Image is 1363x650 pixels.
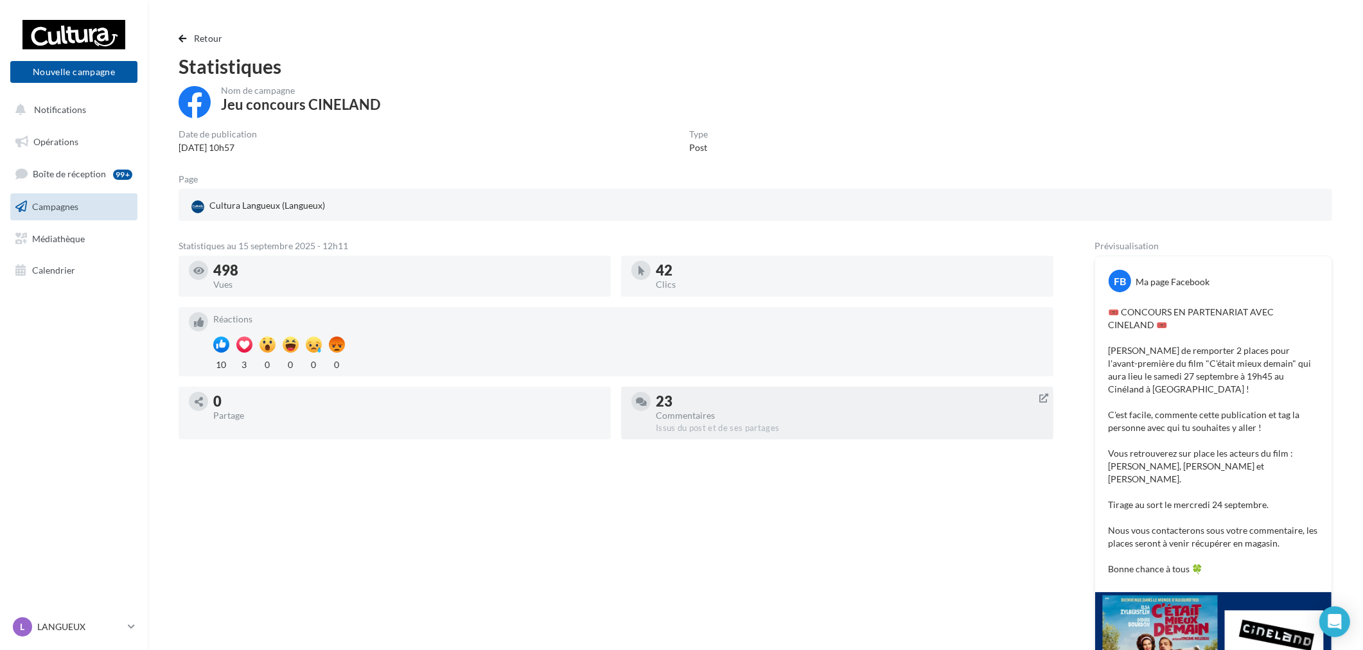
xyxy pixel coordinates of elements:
[213,394,601,408] div: 0
[1319,606,1350,637] div: Open Intercom Messenger
[8,160,140,188] a: Boîte de réception99+
[32,265,75,276] span: Calendrier
[179,130,257,139] div: Date de publication
[179,31,228,46] button: Retour
[1136,276,1209,288] div: Ma page Facebook
[179,141,257,154] div: [DATE] 10h57
[179,57,1332,76] div: Statistiques
[179,242,1053,250] div: Statistiques au 15 septembre 2025 - 12h11
[32,201,78,212] span: Campagnes
[1108,306,1319,575] p: 🎟️ CONCOURS EN PARTENARIAT AVEC CINELAND 🎟️ [PERSON_NAME] de remporter 2 places pour l'avant-prem...
[329,356,345,371] div: 0
[194,33,223,44] span: Retour
[8,193,140,220] a: Campagnes
[8,257,140,284] a: Calendrier
[10,615,137,639] a: L LANGUEUX
[10,61,137,83] button: Nouvelle campagne
[33,168,106,179] span: Boîte de réception
[179,175,208,184] div: Page
[1095,242,1332,250] div: Prévisualisation
[689,141,708,154] div: Post
[283,356,299,371] div: 0
[113,170,132,180] div: 99+
[656,411,1043,420] div: Commentaires
[236,356,252,371] div: 3
[306,356,322,371] div: 0
[189,197,328,216] div: Cultura Langueux (Langueux)
[221,86,380,95] div: Nom de campagne
[656,423,1043,434] div: Issus du post et de ses partages
[656,263,1043,277] div: 42
[221,98,380,112] div: Jeu concours CINELAND
[213,356,229,371] div: 10
[34,104,86,115] span: Notifications
[33,136,78,147] span: Opérations
[1109,270,1131,292] div: FB
[8,128,140,155] a: Opérations
[213,315,1043,324] div: Réactions
[8,96,135,123] button: Notifications
[189,197,567,216] a: Cultura Langueux (Langueux)
[213,411,601,420] div: Partage
[8,225,140,252] a: Médiathèque
[656,280,1043,289] div: Clics
[213,280,601,289] div: Vues
[32,233,85,243] span: Médiathèque
[21,620,25,633] span: L
[259,356,276,371] div: 0
[689,130,708,139] div: Type
[656,394,1043,408] div: 23
[213,263,601,277] div: 498
[37,620,123,633] p: LANGUEUX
